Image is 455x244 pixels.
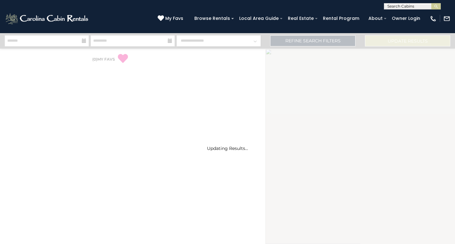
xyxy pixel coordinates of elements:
a: Rental Program [320,14,362,23]
img: White-1-2.png [5,12,90,25]
a: Real Estate [285,14,317,23]
img: mail-regular-white.png [443,15,450,22]
a: Local Area Guide [236,14,282,23]
a: My Favs [158,15,185,22]
img: phone-regular-white.png [430,15,437,22]
a: Browse Rentals [191,14,233,23]
a: About [365,14,386,23]
a: Owner Login [389,14,423,23]
span: My Favs [165,15,183,22]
